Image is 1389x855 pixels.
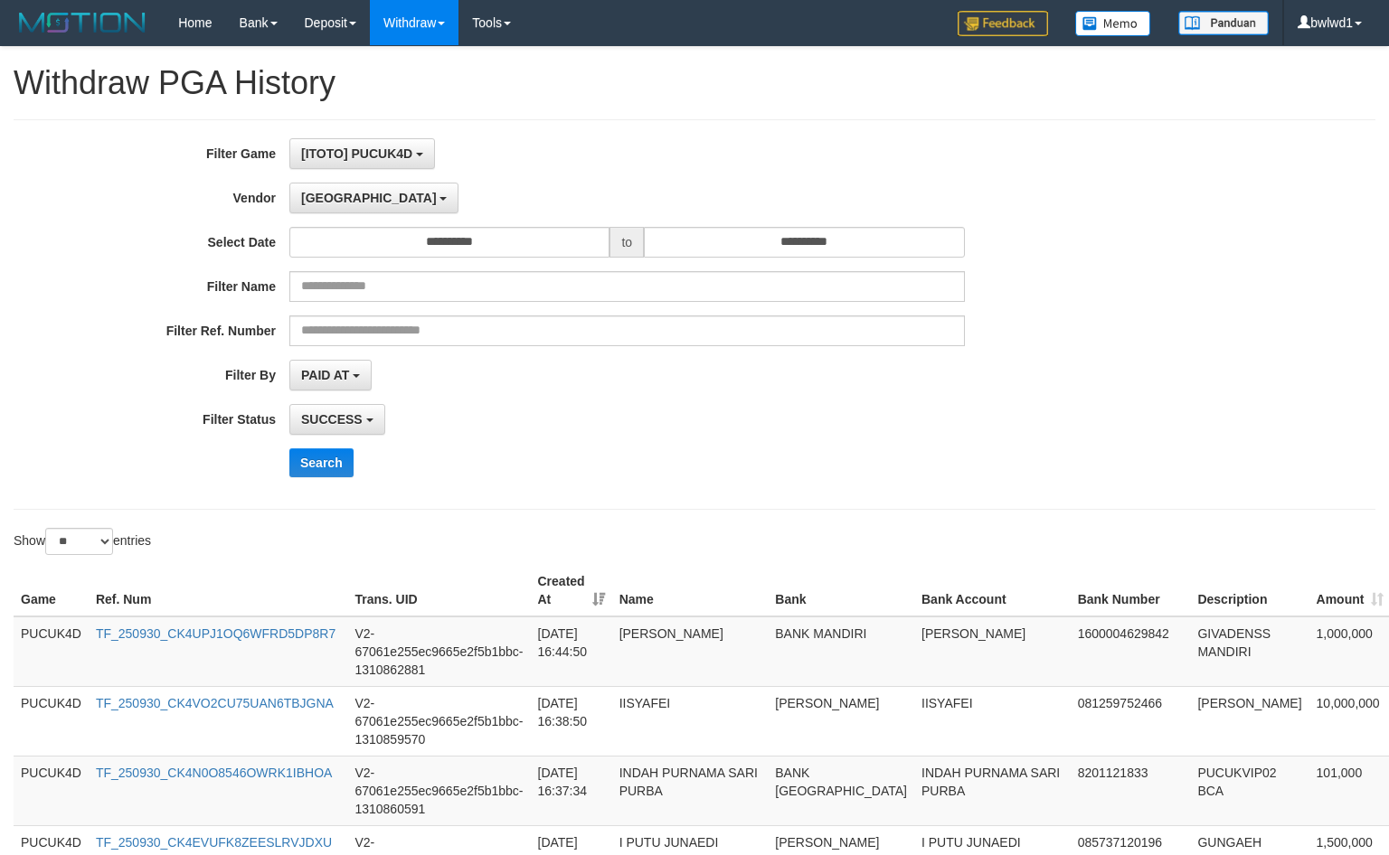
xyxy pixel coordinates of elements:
a: TF_250930_CK4EVUFK8ZEESLRVJDXU [96,835,332,850]
td: [DATE] 16:37:34 [531,756,612,825]
td: PUCUKVIP02 BCA [1190,756,1309,825]
span: PAID AT [301,368,349,382]
th: Ref. Num [89,565,348,616]
th: Created At: activate to sort column ascending [531,565,612,616]
img: Feedback.jpg [958,11,1048,36]
td: 081259752466 [1071,686,1191,756]
img: panduan.png [1178,11,1269,35]
th: Bank [768,565,914,616]
button: [GEOGRAPHIC_DATA] [289,183,458,213]
h1: Withdraw PGA History [14,65,1375,101]
td: INDAH PURNAMA SARI PURBA [612,756,769,825]
td: GIVADENSS MANDIRI [1190,616,1309,687]
img: Button%20Memo.svg [1075,11,1151,36]
td: PUCUK4D [14,616,89,687]
a: TF_250930_CK4N0O8546OWRK1IBHOA [96,766,332,780]
td: BANK [GEOGRAPHIC_DATA] [768,756,914,825]
td: 8201121833 [1071,756,1191,825]
td: [PERSON_NAME] [612,616,769,687]
th: Description [1190,565,1309,616]
th: Bank Number [1071,565,1191,616]
span: to [609,227,644,258]
img: MOTION_logo.png [14,9,151,36]
th: Name [612,565,769,616]
td: [PERSON_NAME] [914,616,1071,687]
th: Trans. UID [347,565,530,616]
th: Game [14,565,89,616]
a: TF_250930_CK4UPJ1OQ6WFRD5DP8R7 [96,626,335,641]
td: V2-67061e255ec9665e2f5b1bbc-1310862881 [347,616,530,687]
th: Bank Account [914,565,1071,616]
td: [PERSON_NAME] [768,686,914,756]
span: [GEOGRAPHIC_DATA] [301,191,437,205]
td: [DATE] 16:44:50 [531,616,612,687]
select: Showentries [45,528,113,555]
td: INDAH PURNAMA SARI PURBA [914,756,1071,825]
td: V2-67061e255ec9665e2f5b1bbc-1310859570 [347,686,530,756]
span: [ITOTO] PUCUK4D [301,146,412,161]
td: [DATE] 16:38:50 [531,686,612,756]
td: BANK MANDIRI [768,616,914,687]
td: IISYAFEI [914,686,1071,756]
a: TF_250930_CK4VO2CU75UAN6TBJGNA [96,696,334,710]
td: 1600004629842 [1071,616,1191,687]
td: PUCUK4D [14,686,89,756]
td: V2-67061e255ec9665e2f5b1bbc-1310860591 [347,756,530,825]
label: Show entries [14,528,151,555]
td: PUCUK4D [14,756,89,825]
td: [PERSON_NAME] [1190,686,1309,756]
button: PAID AT [289,360,372,390]
span: SUCCESS [301,412,363,427]
button: SUCCESS [289,404,385,435]
td: IISYAFEI [612,686,769,756]
button: Search [289,448,354,477]
button: [ITOTO] PUCUK4D [289,138,435,169]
